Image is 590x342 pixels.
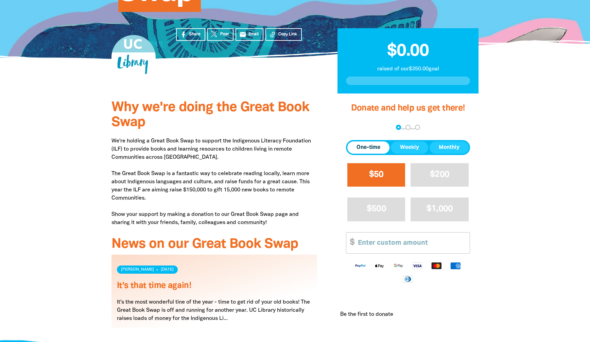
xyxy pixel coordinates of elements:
span: Donate and help us get there! [351,104,465,112]
span: Post [220,31,229,37]
img: Visa logo [408,262,427,270]
span: Copy Link [278,31,297,37]
button: $1,000 [411,198,469,221]
p: Be the first to donate [340,310,393,319]
div: Paginated content [111,255,317,336]
span: Share [189,31,201,37]
span: $50 [369,171,384,178]
h3: News on our Great Book Swap [111,237,317,252]
span: $200 [430,171,449,178]
img: Mastercard logo [427,262,446,270]
img: Paypal logo [351,262,370,270]
img: American Express logo [446,262,465,270]
span: $ [346,233,354,253]
button: Navigate to step 2 of 3 to enter your details [405,125,411,130]
input: Enter custom amount [353,233,470,253]
span: $500 [367,205,386,213]
button: One-time [347,141,389,154]
div: Donation frequency [346,140,470,155]
button: Navigate to step 3 of 3 to enter your payment details [415,125,420,130]
span: One-time [357,143,380,152]
span: Weekly [400,143,419,152]
p: We're holding a Great Book Swap to support the Indigenous Literacy Foundation (ILF) to provide bo... [111,137,317,227]
button: Copy Link [265,28,302,41]
div: Donation stream [337,302,479,327]
button: $200 [411,163,469,187]
button: Navigate to step 1 of 3 to enter your donation amount [396,125,401,130]
div: Available payment methods [346,256,470,288]
p: raised of our $350.00 goal [346,65,470,73]
span: Monthly [439,143,459,152]
span: $1,000 [427,205,453,213]
img: Google Pay logo [389,262,408,270]
span: Email [248,31,259,37]
a: It's that time again! [117,282,191,290]
button: Monthly [430,141,469,154]
img: Diners Club logo [398,275,417,283]
button: $50 [347,163,405,187]
img: Apple Pay logo [370,262,389,270]
span: Why we're doing the Great Book Swap [111,101,309,129]
a: Share [176,28,205,41]
i: email [239,31,246,38]
button: Weekly [391,141,428,154]
a: Post [207,28,233,41]
span: $0.00 [387,44,429,59]
button: $500 [347,198,405,221]
a: emailEmail [236,28,263,41]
